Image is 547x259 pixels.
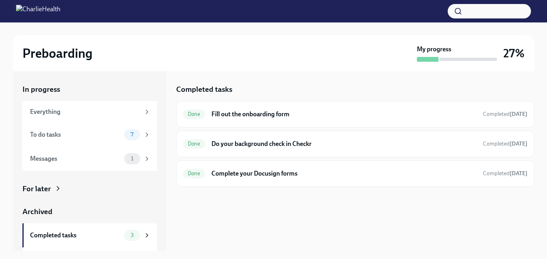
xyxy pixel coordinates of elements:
h3: 27% [503,46,525,61]
a: DoneDo your background check in CheckrCompleted[DATE] [183,138,527,150]
span: Done [183,111,205,117]
span: 1 [126,156,138,162]
a: For later [22,184,157,194]
strong: [DATE] [510,170,527,177]
a: To do tasks7 [22,123,157,147]
div: Completed tasks [30,231,121,240]
span: Done [183,170,205,176]
span: October 7th, 2025 20:24 [483,140,527,148]
img: CharlieHealth [16,5,60,18]
h5: Completed tasks [176,84,232,95]
h6: Complete your Docusign forms [211,169,477,178]
span: Completed [483,140,527,147]
span: 3 [126,232,139,238]
a: DoneFill out the onboarding formCompleted[DATE] [183,108,527,121]
span: Completed [483,111,527,117]
div: To do tasks [30,130,121,139]
strong: [DATE] [510,140,527,147]
a: In progress [22,84,157,95]
div: Everything [30,107,140,116]
a: Messages1 [22,147,157,171]
a: DoneComplete your Docusign formsCompleted[DATE] [183,167,527,180]
span: 7 [126,132,138,138]
h6: Fill out the onboarding form [211,110,477,119]
a: Archived [22,206,157,217]
a: Everything [22,101,157,123]
a: Completed tasks3 [22,223,157,247]
span: October 8th, 2025 08:09 [483,170,527,177]
span: Done [183,141,205,147]
div: For later [22,184,51,194]
div: Messages [30,154,121,163]
strong: My progress [417,45,451,54]
strong: [DATE] [510,111,527,117]
span: Completed [483,170,527,177]
span: October 7th, 2025 20:23 [483,110,527,118]
h2: Preboarding [22,45,93,61]
h6: Do your background check in Checkr [211,140,477,148]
